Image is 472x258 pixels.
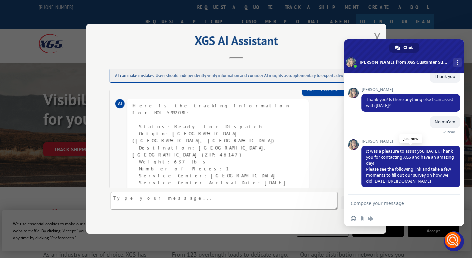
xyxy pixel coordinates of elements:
[444,231,464,251] a: Close chat
[307,86,340,93] div: BOL 5992082
[435,119,455,125] span: No ma'am
[435,74,455,79] span: Thank you
[115,99,125,108] div: AI
[368,216,373,221] span: Audio message
[366,148,454,184] span: It was a pleasure to assist you [DATE]. Thank you for contacting XGS and have an amazing day! Ple...
[110,69,363,83] div: AI can make mistakes. Users should independently verify information and consider AI insights as s...
[366,97,453,108] span: Thank you! Is there anything else I can assist with [DATE]?
[351,216,356,221] span: Insert an emoji
[361,87,460,92] span: [PERSON_NAME]
[389,43,419,53] a: Chat
[361,139,460,144] span: [PERSON_NAME]
[103,36,369,49] h2: XGS AI Assistant
[447,130,455,134] span: Read
[133,102,303,214] div: Here is the tracking information for BOL 5992082: - Status: Ready for Dispatch - Origin: [GEOGRAP...
[386,178,431,184] a: [URL][DOMAIN_NAME]
[374,29,381,47] button: Close modal
[403,43,413,53] span: Chat
[359,216,365,221] span: Send a file
[351,195,444,211] textarea: Compose your message...
[341,196,361,210] button: Send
